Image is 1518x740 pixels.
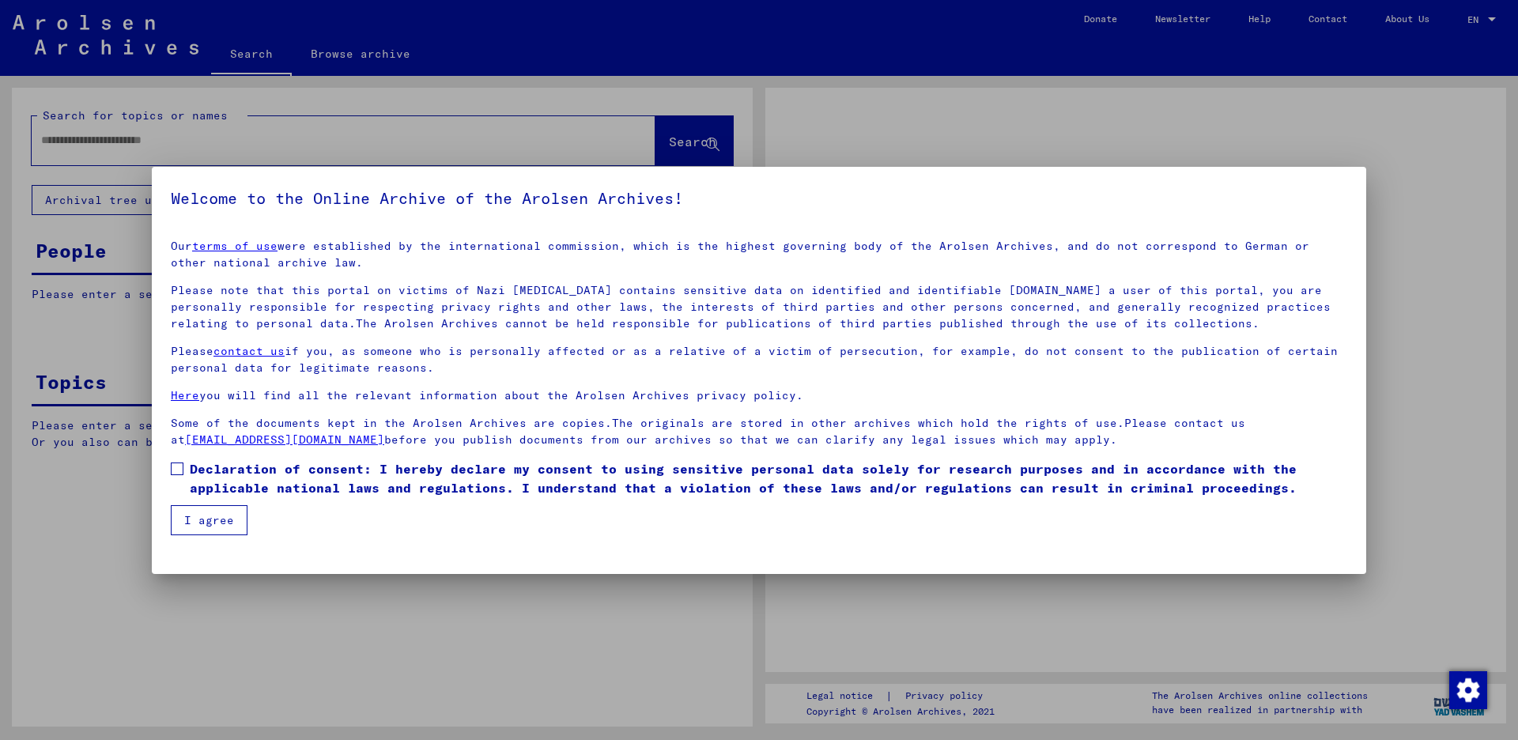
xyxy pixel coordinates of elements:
[171,186,1347,211] h5: Welcome to the Online Archive of the Arolsen Archives!
[171,238,1347,271] p: Our were established by the international commission, which is the highest governing body of the ...
[171,388,199,402] a: Here
[171,387,1347,404] p: you will find all the relevant information about the Arolsen Archives privacy policy.
[171,343,1347,376] p: Please if you, as someone who is personally affected or as a relative of a victim of persecution,...
[171,505,247,535] button: I agree
[213,344,285,358] a: contact us
[185,432,384,447] a: [EMAIL_ADDRESS][DOMAIN_NAME]
[1449,671,1487,709] img: Change consent
[192,239,278,253] a: terms of use
[171,415,1347,448] p: Some of the documents kept in the Arolsen Archives are copies.The originals are stored in other a...
[190,459,1347,497] span: Declaration of consent: I hereby declare my consent to using sensitive personal data solely for r...
[171,282,1347,332] p: Please note that this portal on victims of Nazi [MEDICAL_DATA] contains sensitive data on identif...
